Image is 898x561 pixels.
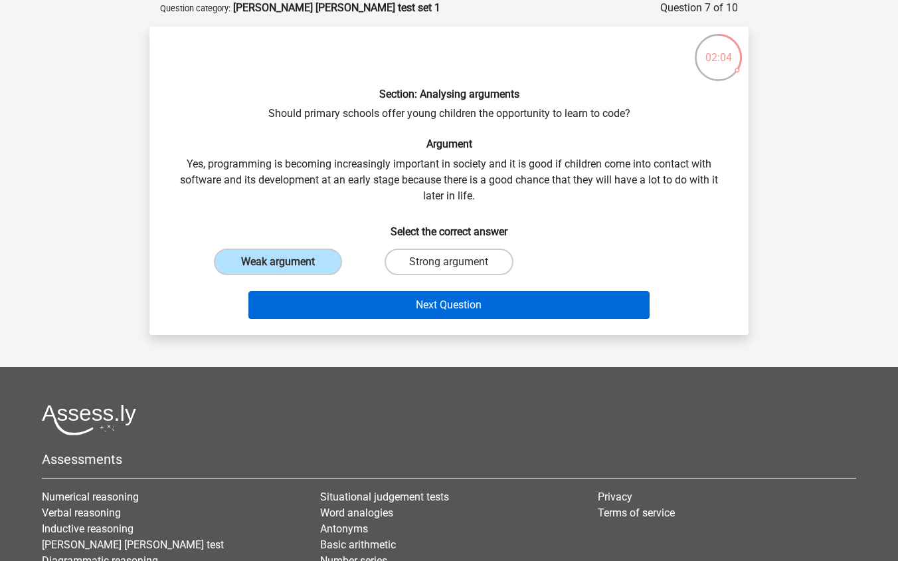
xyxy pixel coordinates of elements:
a: Situational judgement tests [320,491,449,503]
h5: Assessments [42,451,856,467]
label: Weak argument [214,249,342,275]
a: Antonyms [320,522,368,535]
img: Assessly logo [42,404,136,435]
label: Strong argument [385,249,513,275]
div: 02:04 [693,33,743,66]
a: Terms of service [598,506,675,519]
a: Numerical reasoning [42,491,139,503]
small: Question category: [160,3,230,13]
button: Next Question [248,291,650,319]
a: Inductive reasoning [42,522,134,535]
a: [PERSON_NAME] [PERSON_NAME] test [42,538,224,551]
a: Privacy [598,491,632,503]
strong: [PERSON_NAME] [PERSON_NAME] test set 1 [233,1,440,14]
a: Word analogies [320,506,393,519]
a: Verbal reasoning [42,506,121,519]
div: Should primary schools offer young children the opportunity to learn to code? Yes, programming is... [155,37,743,324]
h6: Section: Analysing arguments [171,88,727,100]
h6: Select the correct answer [171,215,727,238]
h6: Argument [171,138,727,150]
a: Basic arithmetic [320,538,396,551]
